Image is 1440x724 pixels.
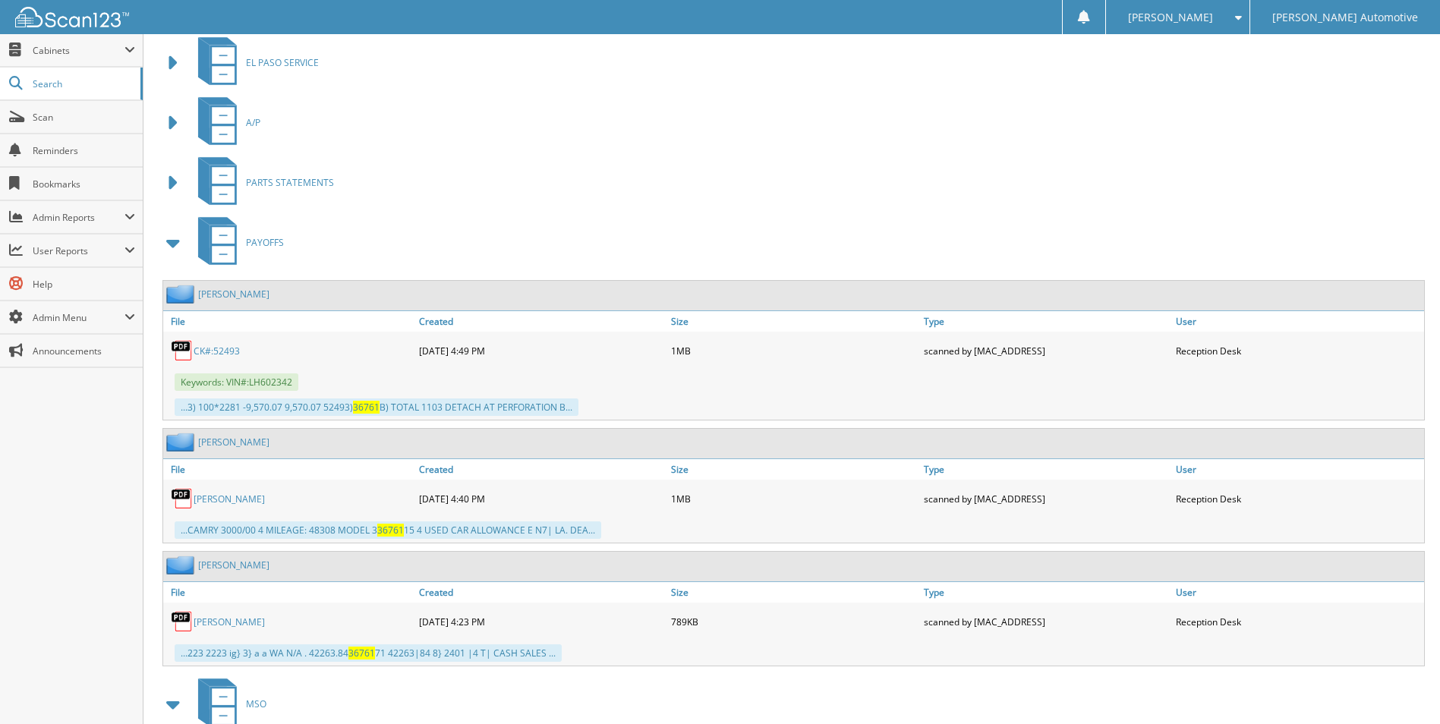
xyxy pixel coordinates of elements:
a: [PERSON_NAME] [198,288,269,301]
div: scanned by [MAC_ADDRESS] [920,335,1172,366]
a: [PERSON_NAME] [198,559,269,571]
img: folder2.png [166,285,198,304]
span: A/P [246,116,260,129]
a: File [163,582,415,603]
span: EL PASO SERVICE [246,56,319,69]
div: Reception Desk [1172,606,1424,637]
a: PARTS STATEMENTS [189,153,334,212]
span: Bookmarks [33,178,135,190]
div: ...3) 100*2281 -9,570.07 9,570.07 52493) B) TOTAL 1103 DETACH AT PERFORATION B... [175,398,578,416]
div: 1MB [667,483,919,514]
div: Reception Desk [1172,335,1424,366]
a: Type [920,459,1172,480]
span: Reminders [33,144,135,157]
span: 36761 [353,401,380,414]
span: Search [33,77,133,90]
iframe: Chat Widget [1364,651,1440,724]
a: Created [415,311,667,332]
span: User Reports [33,244,124,257]
img: PDF.png [171,339,194,362]
a: File [163,459,415,480]
a: User [1172,459,1424,480]
a: [PERSON_NAME] [194,615,265,628]
a: A/P [189,93,260,153]
a: CK#:52493 [194,345,240,357]
a: Created [415,459,667,480]
a: User [1172,311,1424,332]
a: EL PASO SERVICE [189,33,319,93]
span: Admin Menu [33,311,124,324]
img: folder2.png [166,556,198,574]
span: Scan [33,111,135,124]
span: PARTS STATEMENTS [246,176,334,189]
span: PAYOFFS [246,236,284,249]
span: Admin Reports [33,211,124,224]
a: Size [667,459,919,480]
a: Size [667,582,919,603]
div: scanned by [MAC_ADDRESS] [920,483,1172,514]
a: File [163,311,415,332]
div: [DATE] 4:23 PM [415,606,667,637]
span: Help [33,278,135,291]
span: 36761 [377,524,404,537]
span: [PERSON_NAME] [1128,13,1213,22]
span: [PERSON_NAME] Automotive [1272,13,1418,22]
a: Created [415,582,667,603]
div: 789KB [667,606,919,637]
div: ...CAMRY 3000/00 4 MILEAGE: 48308 MODEL 3 15 4 USED CAR ALLOWANCE E N7| LA. DEA... [175,521,601,539]
div: [DATE] 4:49 PM [415,335,667,366]
div: ...223 2223 ig} 3} a a WA N/A . 42263.84 71 42263|84 8} 2401 |4 T| CASH SALES ... [175,644,562,662]
div: 1MB [667,335,919,366]
div: [DATE] 4:40 PM [415,483,667,514]
a: PAYOFFS [189,212,284,272]
img: PDF.png [171,610,194,633]
span: 36761 [348,647,375,659]
span: Cabinets [33,44,124,57]
span: MSO [246,697,266,710]
a: [PERSON_NAME] [194,493,265,505]
img: folder2.png [166,433,198,452]
img: PDF.png [171,487,194,510]
a: Size [667,311,919,332]
a: Type [920,582,1172,603]
div: scanned by [MAC_ADDRESS] [920,606,1172,637]
img: scan123-logo-white.svg [15,7,129,27]
span: Keywords: VIN#:LH602342 [175,373,298,391]
div: Reception Desk [1172,483,1424,514]
a: [PERSON_NAME] [198,436,269,449]
a: User [1172,582,1424,603]
a: Type [920,311,1172,332]
span: Announcements [33,345,135,357]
